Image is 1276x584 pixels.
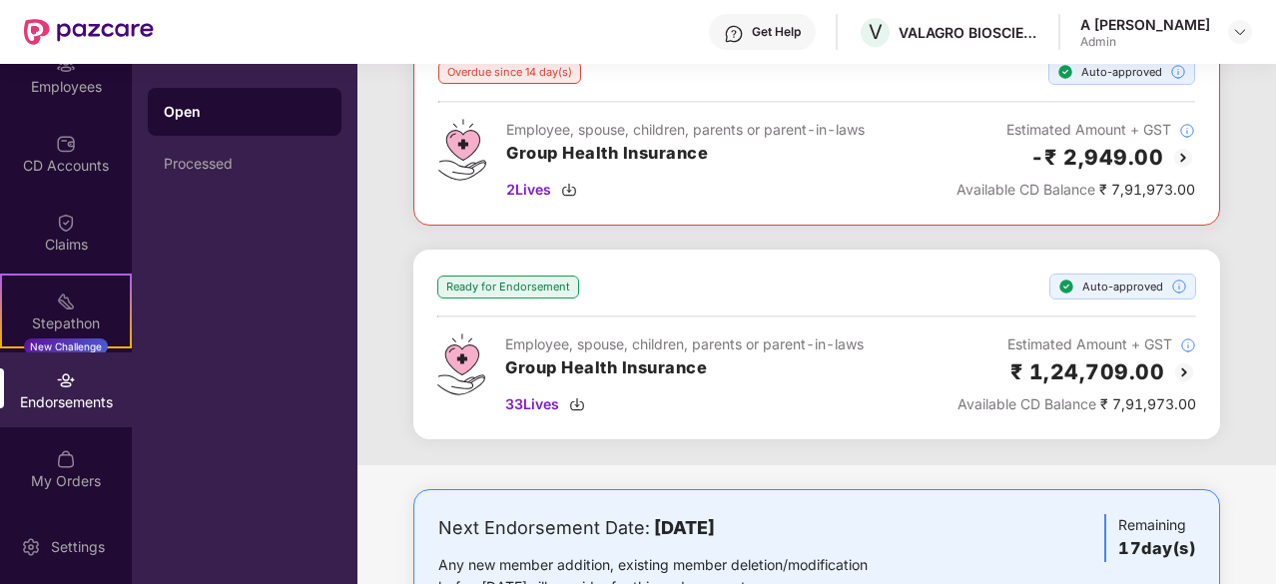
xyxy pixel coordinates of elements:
[506,119,865,141] div: Employee, spouse, children, parents or parent-in-laws
[24,19,154,45] img: New Pazcare Logo
[24,338,108,354] div: New Challenge
[1180,337,1196,353] img: svg+xml;base64,PHN2ZyBpZD0iSW5mb18tXzMyeDMyIiBkYXRhLW5hbWU9IkluZm8gLSAzMngzMiIgeG1sbnM9Imh0dHA6Ly...
[1170,64,1186,80] img: svg+xml;base64,PHN2ZyBpZD0iSW5mb18tXzMyeDMyIiBkYXRhLW5hbWU9IkluZm8gLSAzMngzMiIgeG1sbnM9Imh0dHA6Ly...
[56,370,76,390] img: svg+xml;base64,PHN2ZyBpZD0iRW5kb3JzZW1lbnRzIiB4bWxucz0iaHR0cDovL3d3dy53My5vcmcvMjAwMC9zdmciIHdpZH...
[437,333,485,395] img: svg+xml;base64,PHN2ZyB4bWxucz0iaHR0cDovL3d3dy53My5vcmcvMjAwMC9zdmciIHdpZHRoPSI0Ny43MTQiIGhlaWdodD...
[1057,64,1073,80] img: svg+xml;base64,PHN2ZyBpZD0iU3RlcC1Eb25lLTE2eDE2IiB4bWxucz0iaHR0cDovL3d3dy53My5vcmcvMjAwMC9zdmciIH...
[56,55,76,75] img: svg+xml;base64,PHN2ZyBpZD0iRW1wbG95ZWVzIiB4bWxucz0iaHR0cDovL3d3dy53My5vcmcvMjAwMC9zdmciIHdpZHRoPS...
[654,517,715,538] b: [DATE]
[1030,141,1164,174] h2: -₹ 2,949.00
[1080,34,1210,50] div: Admin
[1104,514,1195,562] div: Remaining
[1048,59,1195,85] div: Auto-approved
[1118,536,1195,562] h3: 17 day(s)
[1058,279,1074,294] img: svg+xml;base64,PHN2ZyBpZD0iU3RlcC1Eb25lLTE2eDE2IiB4bWxucz0iaHR0cDovL3d3dy53My5vcmcvMjAwMC9zdmciIH...
[56,213,76,233] img: svg+xml;base64,PHN2ZyBpZD0iQ2xhaW0iIHhtbG5zPSJodHRwOi8vd3d3LnczLm9yZy8yMDAwL3N2ZyIgd2lkdGg9IjIwIi...
[869,20,883,44] span: V
[1232,24,1248,40] img: svg+xml;base64,PHN2ZyBpZD0iRHJvcGRvd24tMzJ4MzIiIHhtbG5zPSJodHRwOi8vd3d3LnczLm9yZy8yMDAwL3N2ZyIgd2...
[957,393,1196,415] div: ₹ 7,91,973.00
[505,355,864,381] h3: Group Health Insurance
[437,276,579,298] div: Ready for Endorsement
[1172,360,1196,384] img: svg+xml;base64,PHN2ZyBpZD0iQmFjay0yMHgyMCIgeG1sbnM9Imh0dHA6Ly93d3cudzMub3JnLzIwMDAvc3ZnIiB3aWR0aD...
[56,292,76,311] img: svg+xml;base64,PHN2ZyB4bWxucz0iaHR0cDovL3d3dy53My5vcmcvMjAwMC9zdmciIHdpZHRoPSIyMSIgaGVpZ2h0PSIyMC...
[1080,15,1210,34] div: A [PERSON_NAME]
[21,537,41,557] img: svg+xml;base64,PHN2ZyBpZD0iU2V0dGluZy0yMHgyMCIgeG1sbnM9Imh0dHA6Ly93d3cudzMub3JnLzIwMDAvc3ZnIiB3aW...
[957,179,1195,201] div: ₹ 7,91,973.00
[561,182,577,198] img: svg+xml;base64,PHN2ZyBpZD0iRG93bmxvYWQtMzJ4MzIiIHhtbG5zPSJodHRwOi8vd3d3LnczLm9yZy8yMDAwL3N2ZyIgd2...
[1171,146,1195,170] img: svg+xml;base64,PHN2ZyBpZD0iQmFjay0yMHgyMCIgeG1sbnM9Imh0dHA6Ly93d3cudzMub3JnLzIwMDAvc3ZnIiB3aWR0aD...
[438,61,581,84] div: Overdue since 14 day(s)
[164,156,325,172] div: Processed
[957,333,1196,355] div: Estimated Amount + GST
[506,141,865,167] h3: Group Health Insurance
[752,24,801,40] div: Get Help
[1171,279,1187,294] img: svg+xml;base64,PHN2ZyBpZD0iSW5mb18tXzMyeDMyIiBkYXRhLW5hbWU9IkluZm8gLSAzMngzMiIgeG1sbnM9Imh0dHA6Ly...
[438,119,486,181] img: svg+xml;base64,PHN2ZyB4bWxucz0iaHR0cDovL3d3dy53My5vcmcvMjAwMC9zdmciIHdpZHRoPSI0Ny43MTQiIGhlaWdodD...
[164,102,325,122] div: Open
[56,134,76,154] img: svg+xml;base64,PHN2ZyBpZD0iQ0RfQWNjb3VudHMiIGRhdGEtbmFtZT0iQ0QgQWNjb3VudHMiIHhtbG5zPSJodHRwOi8vd3...
[957,181,1095,198] span: Available CD Balance
[1179,123,1195,139] img: svg+xml;base64,PHN2ZyBpZD0iSW5mb18tXzMyeDMyIiBkYXRhLW5hbWU9IkluZm8gLSAzMngzMiIgeG1sbnM9Imh0dHA6Ly...
[2,313,130,333] div: Stepathon
[569,396,585,412] img: svg+xml;base64,PHN2ZyBpZD0iRG93bmxvYWQtMzJ4MzIiIHhtbG5zPSJodHRwOi8vd3d3LnczLm9yZy8yMDAwL3N2ZyIgd2...
[1010,355,1165,388] h2: ₹ 1,24,709.00
[56,449,76,469] img: svg+xml;base64,PHN2ZyBpZD0iTXlfT3JkZXJzIiBkYXRhLW5hbWU9Ik15IE9yZGVycyIgeG1sbnM9Imh0dHA6Ly93d3cudz...
[957,119,1195,141] div: Estimated Amount + GST
[505,393,559,415] span: 33 Lives
[45,537,111,557] div: Settings
[957,395,1096,412] span: Available CD Balance
[1049,274,1196,299] div: Auto-approved
[505,333,864,355] div: Employee, spouse, children, parents or parent-in-laws
[506,179,551,201] span: 2 Lives
[438,514,931,542] div: Next Endorsement Date:
[724,24,744,44] img: svg+xml;base64,PHN2ZyBpZD0iSGVscC0zMngzMiIgeG1sbnM9Imh0dHA6Ly93d3cudzMub3JnLzIwMDAvc3ZnIiB3aWR0aD...
[899,23,1038,42] div: VALAGRO BIOSCIENCES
